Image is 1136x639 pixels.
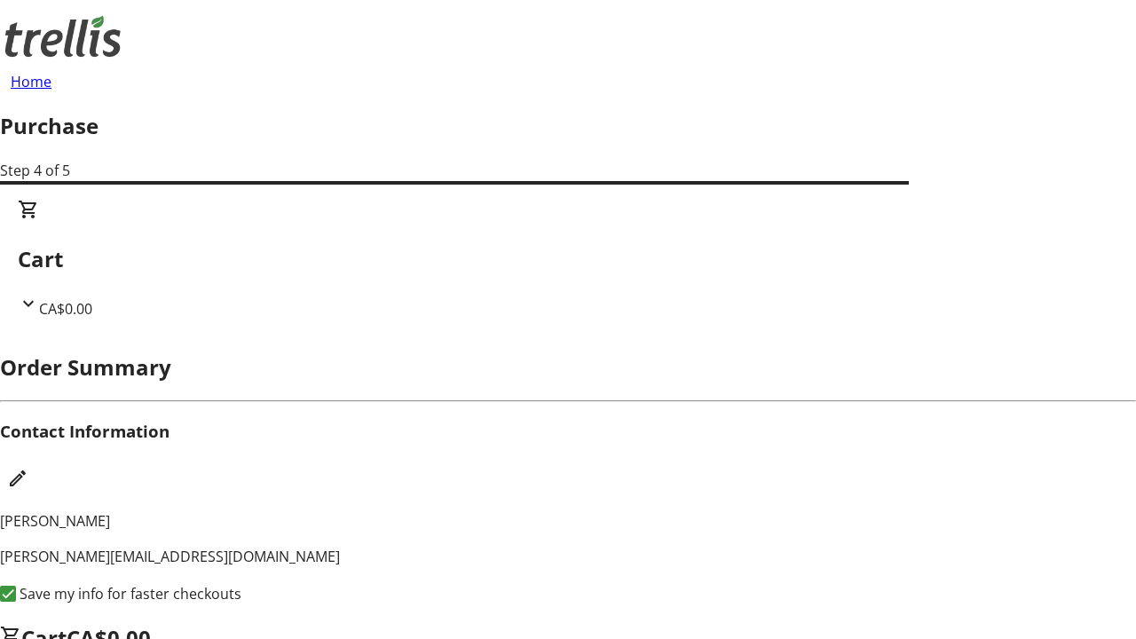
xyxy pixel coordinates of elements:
[16,583,241,604] label: Save my info for faster checkouts
[18,243,1118,275] h2: Cart
[18,199,1118,319] div: CartCA$0.00
[39,299,92,319] span: CA$0.00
